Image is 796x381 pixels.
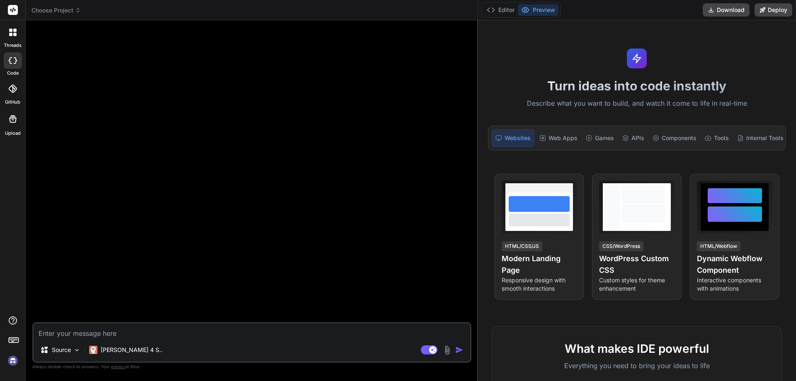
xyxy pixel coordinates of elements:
[32,363,471,371] p: Always double-check its answers. Your in Bind
[755,3,792,17] button: Deploy
[582,129,617,147] div: Games
[111,364,126,369] span: privacy
[599,253,675,276] h4: WordPress Custom CSS
[7,70,19,77] label: code
[505,361,768,371] p: Everything you need to bring your ideas to life
[32,6,81,15] span: Choose Project
[73,347,80,354] img: Pick Models
[4,42,22,49] label: threads
[52,346,71,354] p: Source
[502,253,577,276] h4: Modern Landing Page
[734,129,787,147] div: Internal Tools
[5,130,21,137] label: Upload
[697,253,772,276] h4: Dynamic Webflow Component
[536,129,581,147] div: Web Apps
[599,276,675,293] p: Custom styles for theme enhancement
[442,345,452,355] img: attachment
[697,241,740,251] div: HTML/Webflow
[703,3,750,17] button: Download
[6,354,20,368] img: signin
[518,4,558,16] button: Preview
[5,99,20,106] label: GitHub
[649,129,700,147] div: Components
[483,98,791,109] p: Describe what you want to build, and watch it come to life in real-time
[455,346,464,354] img: icon
[697,276,772,293] p: Interactive components with animations
[619,129,648,147] div: APIs
[483,78,791,93] h1: Turn ideas into code instantly
[701,129,732,147] div: Tools
[89,346,97,354] img: Claude 4 Sonnet
[502,241,542,251] div: HTML/CSS/JS
[101,346,163,354] p: [PERSON_NAME] 4 S..
[492,129,534,147] div: Websites
[502,276,577,293] p: Responsive design with smooth interactions
[483,4,518,16] button: Editor
[599,241,643,251] div: CSS/WordPress
[505,340,768,357] h2: What makes IDE powerful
